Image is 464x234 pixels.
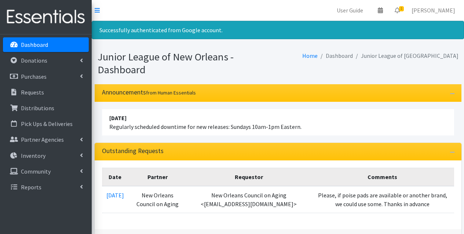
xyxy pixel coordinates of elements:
[3,85,89,100] a: Requests
[331,3,369,18] a: User Guide
[102,89,196,96] h3: Announcements
[102,109,454,135] li: Regularly scheduled downtime for new releases: Sundays 10am-1pm Eastern.
[3,132,89,147] a: Partner Agencies
[146,89,196,96] small: from Human Essentials
[21,152,45,159] p: Inventory
[102,168,128,186] th: Date
[302,52,318,59] a: Home
[98,51,275,76] h1: Junior League of New Orleans - Dashboard
[106,192,124,199] a: [DATE]
[21,57,47,64] p: Donations
[3,101,89,115] a: Distributions
[3,180,89,194] a: Reports
[128,186,187,213] td: New Orleans Council on Aging
[21,89,44,96] p: Requests
[353,51,458,61] li: Junior League of [GEOGRAPHIC_DATA]
[109,114,127,122] strong: [DATE]
[21,73,47,80] p: Purchases
[21,183,41,191] p: Reports
[311,186,454,213] td: Please, if poise pads are available or another brand, we could use some. Thanks in advance
[406,3,461,18] a: [PERSON_NAME]
[128,168,187,186] th: Partner
[21,168,51,175] p: Community
[21,104,54,112] p: Distributions
[3,148,89,163] a: Inventory
[3,37,89,52] a: Dashboard
[311,168,454,186] th: Comments
[399,6,404,11] span: 1
[3,53,89,68] a: Donations
[3,164,89,179] a: Community
[102,147,164,155] h3: Outstanding Requests
[3,116,89,131] a: Pick Ups & Deliveries
[21,136,64,143] p: Partner Agencies
[389,3,406,18] a: 1
[21,41,48,48] p: Dashboard
[3,69,89,84] a: Purchases
[21,120,73,127] p: Pick Ups & Deliveries
[92,21,464,39] div: Successfully authenticated from Google account.
[3,5,89,29] img: HumanEssentials
[187,168,311,186] th: Requestor
[187,186,311,213] td: New Orleans Council on Aging <[EMAIL_ADDRESS][DOMAIN_NAME]>
[318,51,353,61] li: Dashboard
